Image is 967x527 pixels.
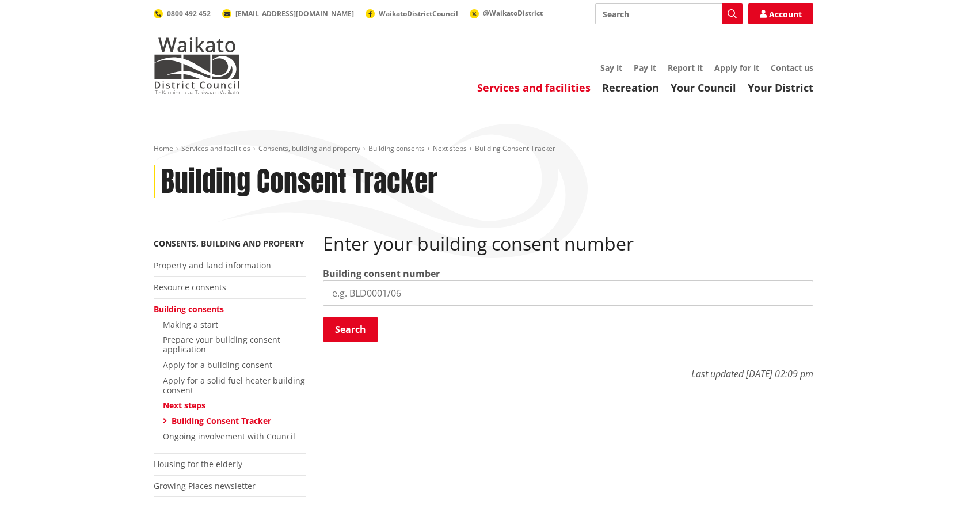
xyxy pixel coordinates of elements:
a: Making a start [163,319,218,330]
span: [EMAIL_ADDRESS][DOMAIN_NAME] [235,9,354,18]
a: Building Consent Tracker [172,415,271,426]
label: Building consent number [323,267,440,280]
a: Next steps [433,143,467,153]
span: 0800 492 452 [167,9,211,18]
a: Report it [668,62,703,73]
img: Waikato District Council - Te Kaunihera aa Takiwaa o Waikato [154,37,240,94]
a: Consents, building and property [154,238,304,249]
a: Say it [600,62,622,73]
h1: Building Consent Tracker [161,165,437,199]
h2: Enter your building consent number [323,233,813,255]
a: Account [748,3,813,24]
a: Services and facilities [477,81,591,94]
p: Last updated [DATE] 02:09 pm [323,355,813,381]
a: Your Council [671,81,736,94]
input: Search input [595,3,743,24]
a: Apply for a solid fuel heater building consent​ [163,375,305,396]
span: WaikatoDistrictCouncil [379,9,458,18]
a: 0800 492 452 [154,9,211,18]
a: Apply for a building consent [163,359,272,370]
a: Contact us [771,62,813,73]
a: Apply for it [714,62,759,73]
a: Building consents [368,143,425,153]
a: Home [154,143,173,153]
input: e.g. BLD0001/06 [323,280,813,306]
a: WaikatoDistrictCouncil [366,9,458,18]
span: Building Consent Tracker [475,143,555,153]
a: Resource consents [154,282,226,293]
a: Your District [748,81,813,94]
a: Consents, building and property [258,143,360,153]
a: Housing for the elderly [154,458,242,469]
a: Growing Places newsletter [154,480,256,491]
a: Ongoing involvement with Council [163,431,295,442]
a: Next steps [163,400,205,411]
a: @WaikatoDistrict [470,8,543,18]
a: Prepare your building consent application [163,334,280,355]
a: Property and land information [154,260,271,271]
a: Pay it [634,62,656,73]
a: Services and facilities [181,143,250,153]
button: Search [323,317,378,342]
a: Recreation [602,81,659,94]
span: @WaikatoDistrict [483,8,543,18]
a: [EMAIL_ADDRESS][DOMAIN_NAME] [222,9,354,18]
a: Building consents [154,304,224,314]
nav: breadcrumb [154,144,813,154]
